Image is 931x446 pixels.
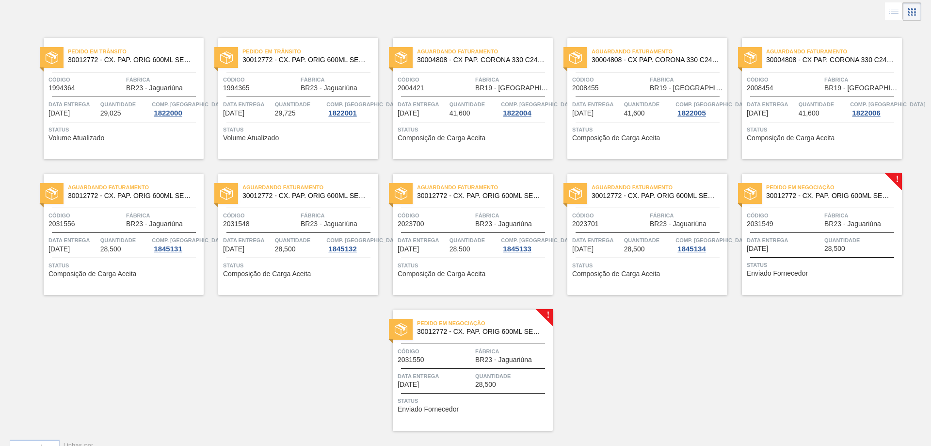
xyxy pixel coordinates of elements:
span: 28,500 [624,246,645,253]
img: status [46,187,58,200]
span: Data entrega [48,235,98,245]
span: 29,725 [275,110,296,117]
span: Volume Atualizado [48,134,104,142]
span: 22/10/2025 [398,246,419,253]
span: 30004808 - CX PAP. CORONA 330 C24 WAVE [766,56,894,64]
span: BR23 - Jaguariúna [126,220,183,228]
span: Código [223,211,298,220]
span: Aguardando Faturamento [592,182,727,192]
img: status [744,51,756,64]
span: Código [398,347,473,356]
span: Comp. Carga [326,99,401,109]
img: status [220,187,233,200]
a: !statusPedido em Negociação30012772 - CX. PAP. ORIG 600ML SEMI AUTOM C12 429Código2031550FábricaB... [378,310,553,431]
span: Status [572,125,725,134]
span: Composição de Carga Aceita [48,270,136,278]
div: 1822004 [501,109,533,117]
span: 41,600 [799,110,819,117]
span: Comp. Carga [152,99,227,109]
a: Comp. [GEOGRAPHIC_DATA]1822004 [501,99,550,117]
span: 26/09/2025 [747,110,768,117]
div: 1822000 [152,109,184,117]
span: BR19 - Nova Rio [650,84,725,92]
span: Enviado Fornecedor [747,270,808,277]
span: Pedido em Trânsito [68,47,204,56]
div: 1845132 [326,245,358,253]
div: 1845131 [152,245,184,253]
span: Status [747,125,899,134]
span: Pedido em Trânsito [242,47,378,56]
span: 11/09/2025 [48,110,70,117]
span: Quantidade [824,235,899,245]
a: statusAguardando Faturamento30004808 - CX PAP. CORONA 330 C24 WAVECódigo2008454FábricaBR19 - [GEO... [727,38,902,159]
span: 28,500 [100,246,121,253]
span: Comp. Carga [501,99,576,109]
span: Quantidade [275,99,324,109]
span: 30012772 - CX. PAP. ORIG 600ML SEMI AUTOM C12 429 [592,192,720,199]
a: Comp. [GEOGRAPHIC_DATA]1845132 [326,235,376,253]
span: Status [398,261,550,270]
span: BR23 - Jaguariúna [650,220,706,228]
a: Comp. [GEOGRAPHIC_DATA]1845131 [152,235,201,253]
span: Status [223,125,376,134]
span: 28,500 [449,246,470,253]
span: Composição de Carga Aceita [398,134,485,142]
a: statusAguardando Faturamento30012772 - CX. PAP. ORIG 600ML SEMI AUTOM C12 429Código2031556Fábrica... [29,174,204,295]
a: Comp. [GEOGRAPHIC_DATA]1822000 [152,99,201,117]
span: Status [398,125,550,134]
img: status [395,187,407,200]
span: Composição de Carga Aceita [572,134,660,142]
span: 30004808 - CX PAP. CORONA 330 C24 WAVE [417,56,545,64]
span: Data entrega [747,99,796,109]
span: Fábrica [475,347,550,356]
span: Código [48,75,124,84]
span: 30012772 - CX. PAP. ORIG 600ML SEMI AUTOM C12 429 [417,328,545,335]
span: 24/10/2025 [572,246,594,253]
span: Quantidade [449,99,499,109]
a: statusPedido em Trânsito30012772 - CX. PAP. ORIG 600ML SEMI AUTOM C12 429Código1994365FábricaBR23... [204,38,378,159]
a: Comp. [GEOGRAPHIC_DATA]1822001 [326,99,376,117]
span: 06/10/2025 [48,246,70,253]
span: 30012772 - CX. PAP. ORIG 600ML SEMI AUTOM C12 429 [417,192,545,199]
span: 31/10/2025 [398,381,419,388]
span: Fábrica [475,75,550,84]
span: Aguardando Faturamento [242,182,378,192]
span: 2008455 [572,84,599,92]
span: Quantidade [475,371,550,381]
span: 2031550 [398,356,424,363]
span: Código [572,75,647,84]
img: status [569,51,582,64]
span: Fábrica [301,75,376,84]
a: Comp. [GEOGRAPHIC_DATA]1822005 [675,99,725,117]
img: status [395,51,407,64]
span: 28,500 [475,381,496,388]
span: Data entrega [223,99,273,109]
span: 14/09/2025 [223,110,244,117]
span: Código [223,75,298,84]
span: Composição de Carga Aceita [572,270,660,278]
span: Data entrega [398,235,447,245]
span: 29/10/2025 [747,245,768,252]
a: statusAguardando Faturamento30012772 - CX. PAP. ORIG 600ML SEMI AUTOM C12 429Código2031548Fábrica... [204,174,378,295]
span: Fábrica [301,211,376,220]
div: 1845134 [675,245,707,253]
span: 2004421 [398,84,424,92]
span: Aguardando Faturamento [417,182,553,192]
a: !statusPedido em Negociação30012772 - CX. PAP. ORIG 600ML SEMI AUTOM C12 429Código2031549FábricaB... [727,174,902,295]
a: statusAguardando Faturamento30004808 - CX PAP. CORONA 330 C24 WAVECódigo2004421FábricaBR19 - [GEO... [378,38,553,159]
span: BR23 - Jaguariúna [824,220,881,228]
span: 2031556 [48,220,75,228]
span: 30012772 - CX. PAP. ORIG 600ML SEMI AUTOM C12 429 [242,192,370,199]
span: 41,600 [449,110,470,117]
span: Código [747,211,822,220]
div: 1822005 [675,109,707,117]
span: Status [48,125,201,134]
span: Quantidade [100,99,150,109]
span: Comp. Carga [850,99,925,109]
div: 1822006 [850,109,882,117]
span: Quantidade [100,235,150,245]
span: Data entrega [398,99,447,109]
span: Fábrica [824,211,899,220]
span: Composição de Carga Aceita [398,270,485,278]
img: status [46,51,58,64]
